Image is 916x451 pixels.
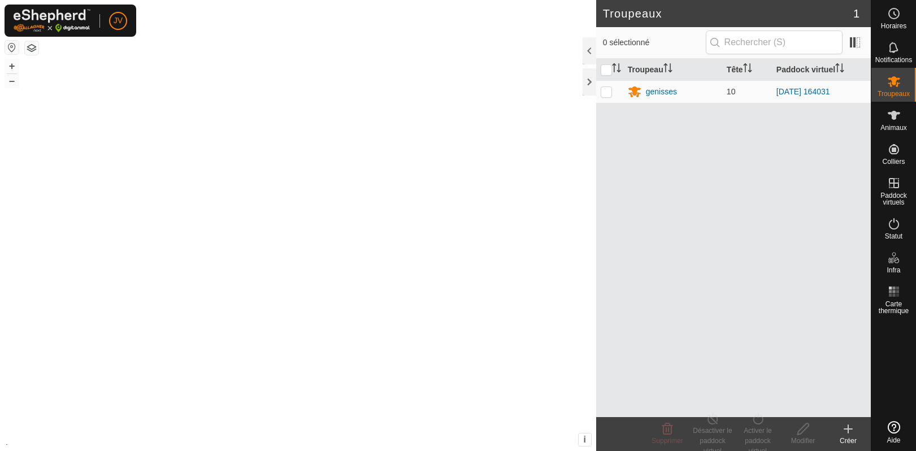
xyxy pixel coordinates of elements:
span: 0 sélectionné [603,37,706,49]
span: i [583,435,585,444]
span: Supprimer [652,437,683,445]
img: Logo Gallagher [14,9,90,32]
button: i [579,433,591,446]
a: Politique de confidentialité [228,436,307,446]
span: Aide [887,437,900,444]
div: Modifier [780,436,826,446]
button: Couches de carte [25,41,38,55]
p-sorticon: Activer pour trier [663,65,672,74]
button: Réinitialiser la carte [5,41,19,54]
span: Infra [887,267,900,274]
th: Tête [722,59,772,81]
p-sorticon: Activer pour trier [835,65,844,74]
span: 10 [727,87,736,96]
a: [DATE] 164031 [776,87,830,96]
span: Troupeaux [878,90,910,97]
th: Troupeau [623,59,722,81]
span: 1 [853,5,859,22]
span: Colliers [882,158,905,165]
span: Carte thermique [874,301,913,314]
h2: Troupeaux [603,7,853,20]
p-sorticon: Activer pour trier [612,65,621,74]
span: Horaires [881,23,906,29]
span: Animaux [880,124,907,131]
span: Notifications [875,57,912,63]
div: genisses [646,86,677,98]
button: + [5,59,19,73]
span: Paddock virtuels [874,192,913,206]
p-sorticon: Activer pour trier [743,65,752,74]
button: – [5,74,19,88]
a: Contactez-nous [320,436,368,446]
div: Créer [826,436,871,446]
span: Statut [885,233,902,240]
a: Aide [871,417,916,448]
span: JV [114,15,123,27]
th: Paddock virtuel [772,59,871,81]
input: Rechercher (S) [706,31,843,54]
